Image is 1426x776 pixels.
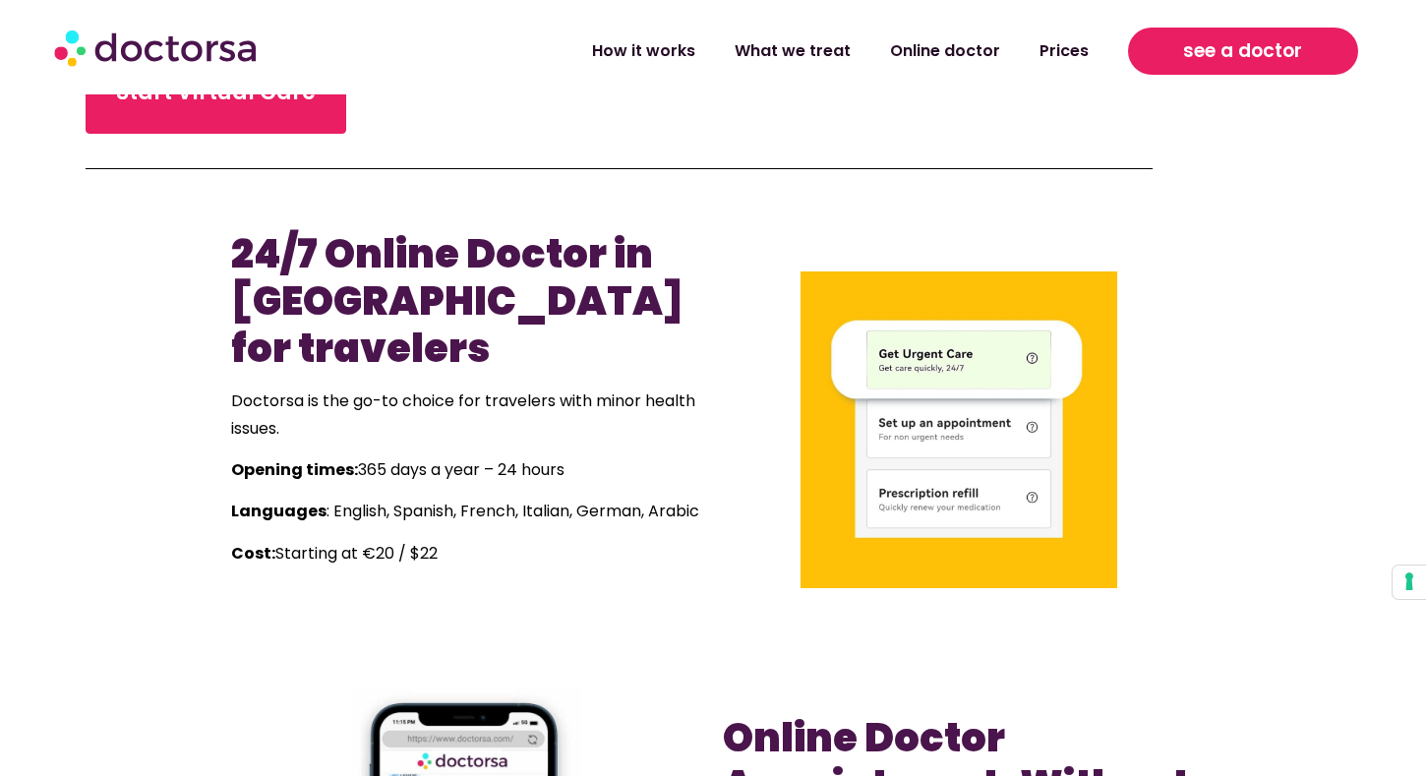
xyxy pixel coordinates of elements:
a: see a doctor [1128,28,1358,75]
span: Start Virtual Care [116,77,316,108]
b: Languages [231,500,327,522]
a: Online doctor [870,29,1020,74]
a: Prices [1020,29,1108,74]
b: Opening times: [231,458,358,481]
p: Starting at €20 / $22 [231,540,703,567]
img: This image shows a section of an intake form from the Doctorsa website, displaying three options ... [801,271,1117,588]
p: 365 days a year – 24 hours [231,456,703,484]
p: Doctorsa is the go-to choice for travelers with minor health issues. [231,388,703,443]
nav: Menu [378,29,1108,74]
b: Cost: [231,542,275,565]
a: What we treat [715,29,870,74]
b: 24/7 Online Doctor in [GEOGRAPHIC_DATA] for travelers [231,226,683,376]
span: see a doctor [1183,35,1302,67]
a: Start Virtual Care [86,51,346,134]
p: : English, Spanish, French, Italian, German, Arabic [231,498,703,525]
a: How it works [572,29,715,74]
button: Your consent preferences for tracking technologies [1393,566,1426,599]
